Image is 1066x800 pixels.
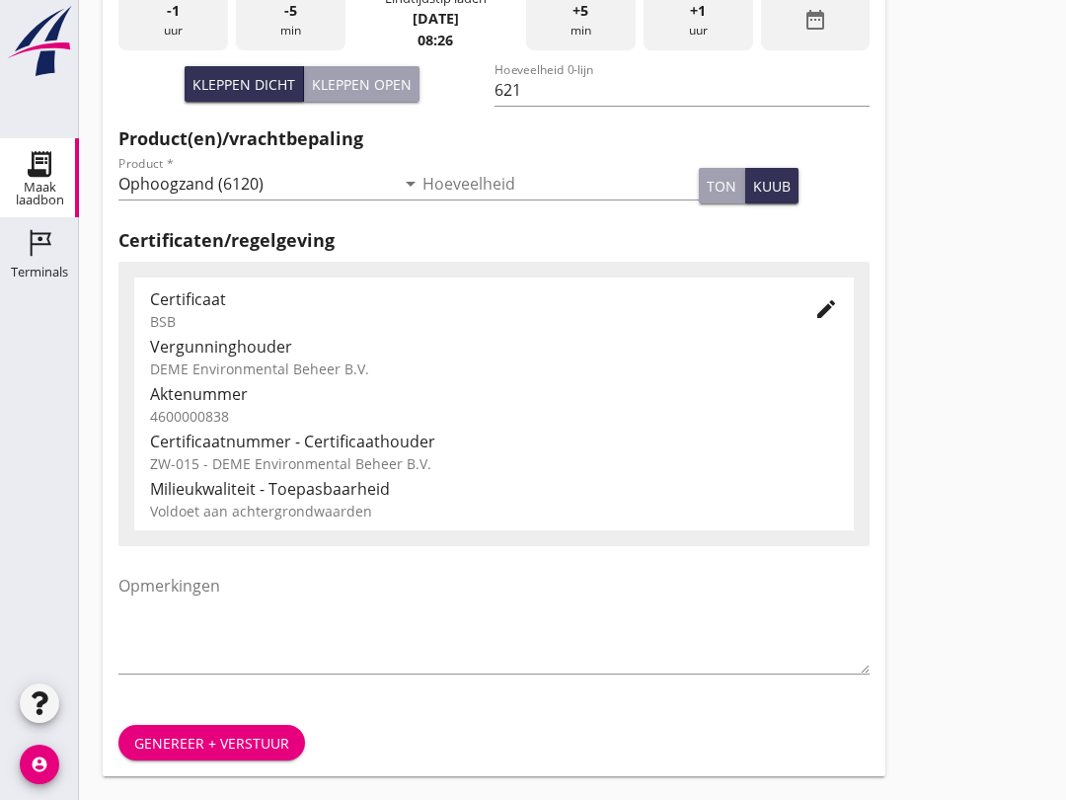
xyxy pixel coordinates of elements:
[707,176,736,197] div: ton
[699,168,745,203] button: ton
[150,453,838,474] div: ZW-015 - DEME Environmental Beheer B.V.
[4,5,75,78] img: logo-small.a267ee39.svg
[150,477,838,501] div: Milieukwaliteit - Toepasbaarheid
[118,570,870,674] textarea: Opmerkingen
[753,176,791,197] div: kuub
[185,66,304,102] button: Kleppen dicht
[150,359,838,379] div: DEME Environmental Beheer B.V.
[745,168,799,203] button: kuub
[118,168,395,200] input: Product *
[304,66,419,102] button: Kleppen open
[803,8,827,32] i: date_range
[814,297,838,321] i: edit
[150,287,783,311] div: Certificaat
[150,382,838,406] div: Aktenummer
[399,172,422,196] i: arrow_drop_down
[150,430,838,453] div: Certificaatnummer - Certificaathouder
[150,311,783,332] div: BSB
[11,266,68,279] div: Terminals
[118,725,305,760] button: Genereer + verstuur
[150,501,838,521] div: Voldoet aan achtergrondwaarden
[495,74,871,106] input: Hoeveelheid 0-lijn
[150,335,838,359] div: Vergunninghouder
[312,74,412,95] div: Kleppen open
[118,125,870,152] h2: Product(en)/vrachtbepaling
[413,9,459,28] strong: [DATE]
[418,31,453,49] strong: 08:26
[134,733,289,754] div: Genereer + verstuur
[20,745,59,784] i: account_circle
[422,168,699,200] input: Hoeveelheid
[192,74,295,95] div: Kleppen dicht
[150,406,838,427] div: 4600000838
[118,227,870,254] h2: Certificaten/regelgeving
